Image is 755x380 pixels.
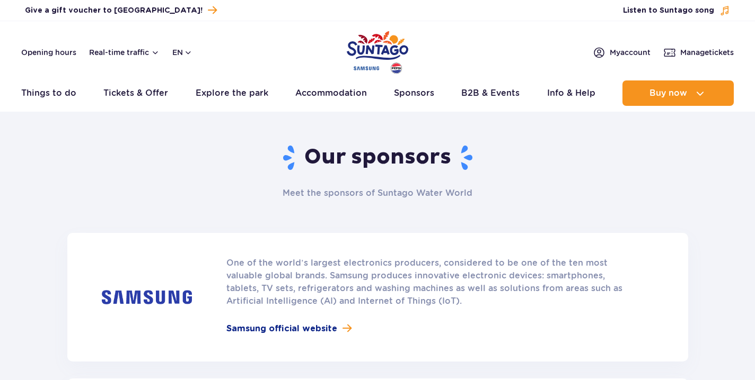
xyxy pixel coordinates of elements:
button: Real-time traffic [89,48,160,57]
button: Listen to Suntago song [623,5,730,16]
button: Buy now [622,80,734,106]
a: Park of Poland [347,26,408,75]
span: My account [610,47,651,58]
a: Managetickets [663,46,734,59]
a: B2B & Events [461,80,520,106]
a: Things to do [21,80,76,106]
a: Opening hours [21,47,76,58]
a: Myaccount [593,46,651,59]
p: One of the world’s largest electronics producers, considered to be one of the ten most valuable g... [226,257,635,307]
span: Buy now [649,88,687,98]
h1: Our sponsors [67,144,688,171]
h2: Meet the sponsors of Suntago Water World [226,187,529,199]
a: Info & Help [547,80,595,106]
a: Give a gift voucher to [GEOGRAPHIC_DATA]! [25,3,217,17]
span: Give a gift voucher to [GEOGRAPHIC_DATA]! [25,5,203,16]
a: Accommodation [295,80,367,106]
span: Manage tickets [680,47,734,58]
a: Tickets & Offer [103,80,168,106]
img: Samsung [102,290,192,304]
a: Sponsors [394,80,434,106]
button: en [172,47,192,58]
span: Samsung official website [226,322,337,335]
a: Explore the park [196,80,268,106]
span: Listen to Suntago song [623,5,714,16]
a: Samsung official website [226,322,635,335]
